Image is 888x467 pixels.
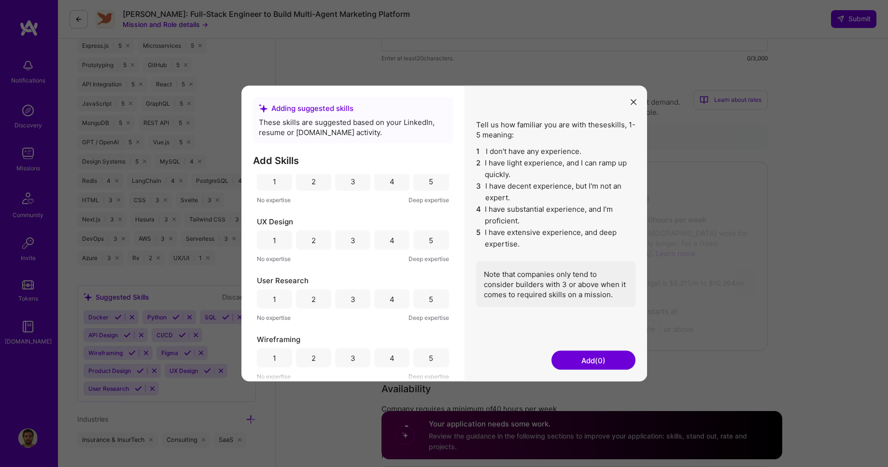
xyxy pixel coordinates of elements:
[311,235,316,245] div: 2
[476,180,635,204] li: I have decent experience, but I'm not an expert.
[259,104,268,112] i: icon SuggestedTeams
[476,120,635,307] div: Tell us how familiar you are with these skills , 1-5 meaning:
[259,117,447,137] div: These skills are suggested based on your LinkedIn, resume or [DOMAIN_NAME] activity.
[253,155,453,166] h3: Add Skills
[409,371,449,382] span: Deep expertise
[259,103,447,113] div: Adding suggested skills
[241,86,647,382] div: modal
[429,294,433,304] div: 5
[476,180,481,204] span: 3
[476,157,481,180] span: 2
[273,176,276,186] div: 1
[257,195,291,205] span: No expertise
[257,313,291,323] span: No expertise
[351,353,355,363] div: 3
[409,254,449,264] span: Deep expertise
[551,351,635,370] button: Add(0)
[257,334,300,344] span: Wireframing
[273,353,276,363] div: 1
[257,217,293,227] span: UX Design
[476,146,482,157] span: 1
[390,294,395,304] div: 4
[311,353,316,363] div: 2
[351,176,355,186] div: 3
[273,294,276,304] div: 1
[476,204,481,227] span: 4
[429,235,433,245] div: 5
[390,353,395,363] div: 4
[257,275,309,286] span: User Research
[476,227,481,250] span: 5
[476,261,635,307] div: Note that companies only tend to consider builders with 3 or above when it comes to required skil...
[429,353,433,363] div: 5
[311,176,316,186] div: 2
[351,294,355,304] div: 3
[409,313,449,323] span: Deep expertise
[351,235,355,245] div: 3
[429,176,433,186] div: 5
[311,294,316,304] div: 2
[390,235,395,245] div: 4
[476,146,635,157] li: I don't have any experience.
[390,176,395,186] div: 4
[476,227,635,250] li: I have extensive experience, and deep expertise.
[257,254,291,264] span: No expertise
[476,204,635,227] li: I have substantial experience, and I’m proficient.
[476,157,635,180] li: I have light experience, and I can ramp up quickly.
[257,371,291,382] span: No expertise
[409,195,449,205] span: Deep expertise
[631,99,636,105] i: icon Close
[273,235,276,245] div: 1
